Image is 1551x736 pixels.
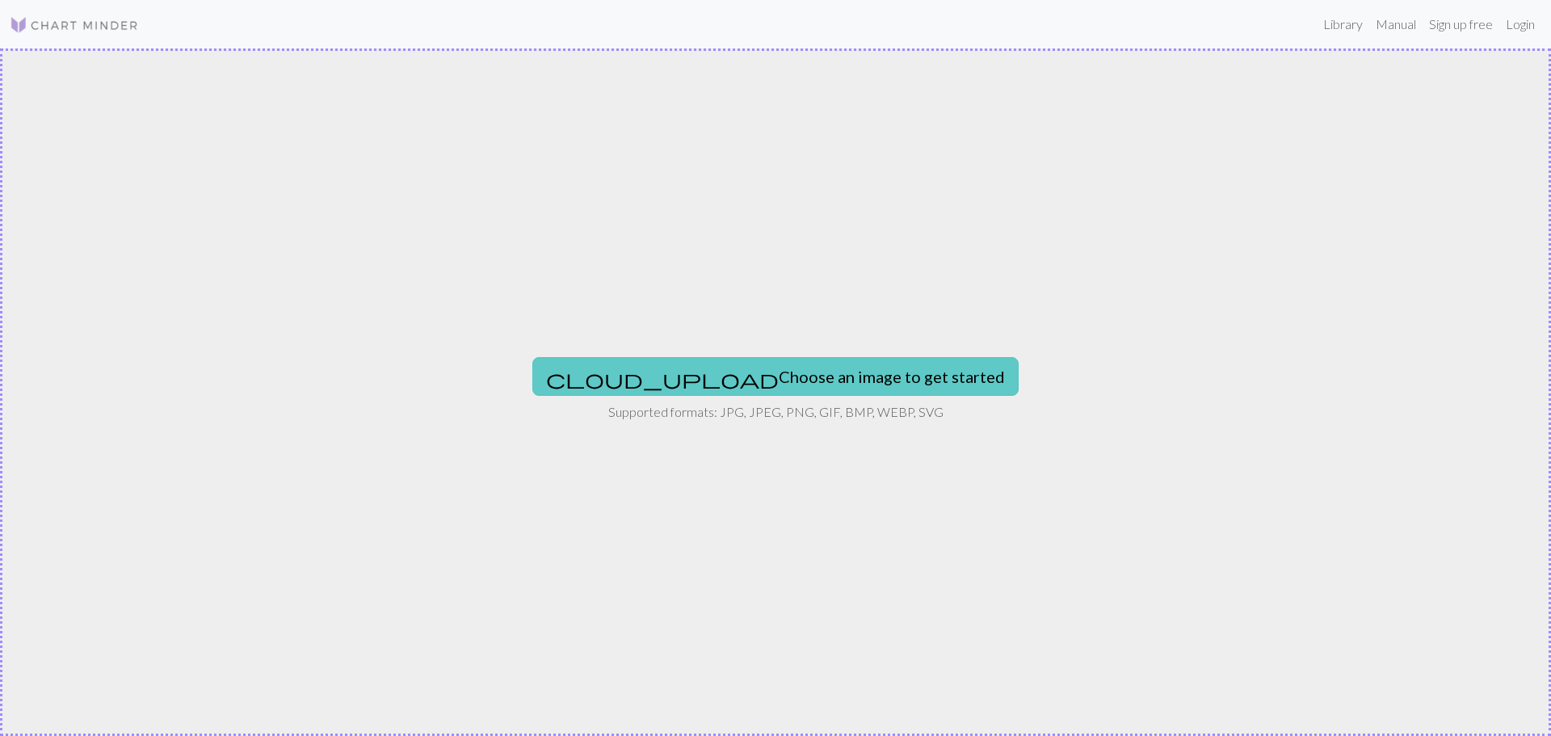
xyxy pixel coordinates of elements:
[608,402,944,422] p: Supported formats: JPG, JPEG, PNG, GIF, BMP, WEBP, SVG
[1499,8,1541,40] a: Login
[532,357,1019,396] button: Choose an image to get started
[1423,8,1499,40] a: Sign up free
[1369,8,1423,40] a: Manual
[546,368,779,390] span: cloud_upload
[1317,8,1369,40] a: Library
[10,15,139,35] img: Logo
